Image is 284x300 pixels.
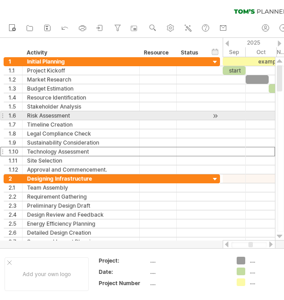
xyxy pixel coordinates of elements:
[150,268,226,276] div: ....
[27,129,135,138] div: Legal Compliance Check
[99,268,148,276] div: Date:
[9,156,22,165] div: 1.11
[27,75,135,84] div: Market Research
[9,237,22,246] div: 2.7
[99,279,148,287] div: Project Number
[9,57,22,66] div: 1
[9,111,22,120] div: 1.6
[9,129,22,138] div: 1.8
[9,174,22,183] div: 2
[9,147,22,156] div: 1.10
[27,228,135,237] div: Detailed Design Creation
[9,183,22,192] div: 2.1
[216,47,246,57] div: September 2025
[27,165,135,174] div: Approval and Commencement.
[246,47,277,57] div: October 2025
[27,147,135,156] div: Technology Assessment
[9,228,22,237] div: 2.6
[181,48,201,57] div: Status
[27,111,135,120] div: Risk Assessment
[27,102,135,111] div: Stakeholder Analysis
[9,192,22,201] div: 2.2
[144,48,171,57] div: Resource
[27,210,135,219] div: Design Review and Feedback
[9,66,22,75] div: 1.1
[223,66,246,75] div: start
[27,66,135,75] div: Project Kickoff
[9,210,22,219] div: 2.4
[27,48,134,57] div: Activity
[9,84,22,93] div: 1.3
[27,84,135,93] div: Budget Estimation
[5,257,89,291] div: Add your own logo
[27,237,135,246] div: Space and Layout Planning
[27,183,135,192] div: Team Assembly
[9,120,22,129] div: 1.7
[9,219,22,228] div: 2.5
[27,138,135,147] div: Sustainability Consideration
[27,120,135,129] div: Timeline Creation
[9,165,22,174] div: 1.12
[27,201,135,210] div: Preliminary Design Draft
[9,93,22,102] div: 1.4
[9,201,22,210] div: 2.3
[99,257,148,264] div: Project:
[9,138,22,147] div: 1.9
[211,111,220,121] div: scroll to activity
[27,57,135,66] div: Initial Planning
[27,174,135,183] div: Designing Infrastructure
[27,156,135,165] div: Site Selection
[27,93,135,102] div: Resource Identification
[9,102,22,111] div: 1.5
[150,279,226,287] div: ....
[27,219,135,228] div: Energy Efficiency Planning
[9,75,22,84] div: 1.2
[27,192,135,201] div: Requirement Gathering
[150,257,226,264] div: ....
